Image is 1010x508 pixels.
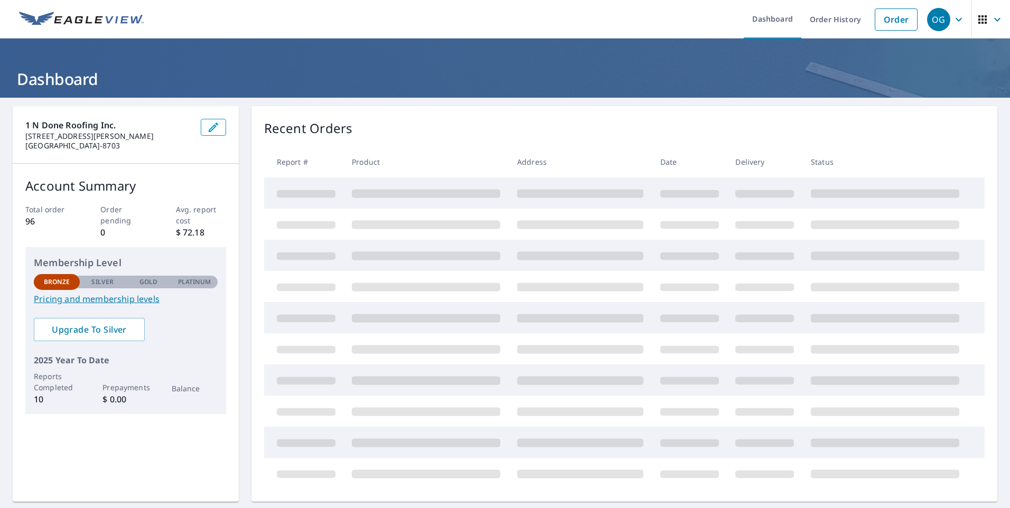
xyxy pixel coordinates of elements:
[102,393,148,406] p: $ 0.00
[25,119,192,131] p: 1 N Done Roofing Inc.
[100,204,151,226] p: Order pending
[25,215,76,228] p: 96
[264,119,353,138] p: Recent Orders
[802,146,968,177] th: Status
[343,146,509,177] th: Product
[139,277,157,287] p: Gold
[34,371,80,393] p: Reports Completed
[172,383,218,394] p: Balance
[19,12,144,27] img: EV Logo
[100,226,151,239] p: 0
[176,226,226,239] p: $ 72.18
[25,131,192,141] p: [STREET_ADDRESS][PERSON_NAME]
[25,204,76,215] p: Total order
[178,277,211,287] p: Platinum
[176,204,226,226] p: Avg. report cost
[34,318,145,341] a: Upgrade To Silver
[264,146,344,177] th: Report #
[875,8,918,31] a: Order
[927,8,950,31] div: OG
[25,176,226,195] p: Account Summary
[727,146,802,177] th: Delivery
[34,256,218,270] p: Membership Level
[34,354,218,366] p: 2025 Year To Date
[13,68,997,90] h1: Dashboard
[91,277,114,287] p: Silver
[652,146,727,177] th: Date
[34,293,218,305] a: Pricing and membership levels
[25,141,192,150] p: [GEOGRAPHIC_DATA]-8703
[44,277,70,287] p: Bronze
[102,382,148,393] p: Prepayments
[34,393,80,406] p: 10
[509,146,652,177] th: Address
[42,324,136,335] span: Upgrade To Silver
